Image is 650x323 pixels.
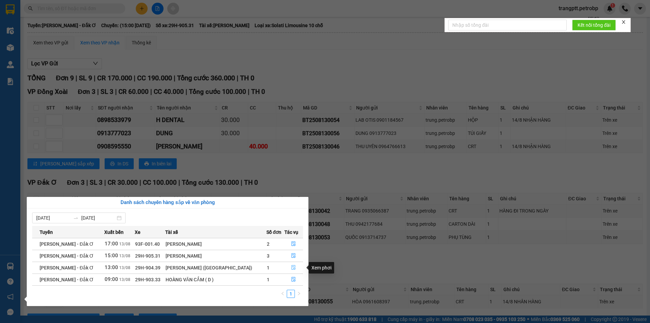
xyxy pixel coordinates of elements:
[287,290,295,298] li: 1
[73,215,79,221] span: swap-right
[32,199,303,207] div: Danh sách chuyến hàng sắp về văn phòng
[40,253,94,259] span: [PERSON_NAME] - Đắk Ơ
[291,253,296,259] span: file-done
[267,265,269,270] span: 1
[105,264,118,270] span: 13:00
[287,290,295,298] a: 1
[40,265,94,270] span: [PERSON_NAME] - Đắk Ơ
[105,276,118,282] span: 09:00
[40,241,94,247] span: [PERSON_NAME] - Đắk Ơ
[297,291,301,296] span: right
[166,240,266,248] div: [PERSON_NAME]
[295,290,303,298] li: Next Page
[81,214,115,222] input: Đến ngày
[266,228,282,236] span: Số đơn
[291,265,296,270] span: file-done
[36,214,70,222] input: Từ ngày
[285,250,303,261] button: file-done
[135,253,160,259] span: 29H-905.31
[73,215,79,221] span: to
[104,228,124,236] span: Xuất bến
[448,20,567,31] input: Nhập số tổng đài
[285,262,303,273] button: file-done
[267,277,269,282] span: 1
[267,253,269,259] span: 3
[135,277,160,282] span: 29H-903.33
[279,290,287,298] li: Previous Page
[285,274,303,285] button: file-done
[279,290,287,298] button: left
[309,262,334,274] div: Xem phơi
[135,241,160,247] span: 93F-001.40
[105,253,118,259] span: 15:00
[621,20,626,24] span: close
[119,277,130,282] span: 13/08
[40,228,53,236] span: Tuyến
[572,20,616,31] button: Kết nối tổng đài
[40,277,94,282] span: [PERSON_NAME] - Đắk Ơ
[291,241,296,247] span: file-done
[119,242,130,246] span: 13/08
[165,228,178,236] span: Tài xế
[166,252,266,260] div: [PERSON_NAME]
[135,228,140,236] span: Xe
[285,239,303,249] button: file-done
[119,254,130,258] span: 13/08
[281,291,285,296] span: left
[578,21,610,29] span: Kết nối tổng đài
[166,276,266,283] div: HOÀNG VĂN CẮM ( D )
[119,265,130,270] span: 13/08
[295,290,303,298] button: right
[105,241,118,247] span: 17:00
[267,241,269,247] span: 2
[135,265,160,270] span: 29H-904.39
[284,228,298,236] span: Tác vụ
[291,277,296,282] span: file-done
[166,264,266,271] div: [PERSON_NAME] ([GEOGRAPHIC_DATA])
